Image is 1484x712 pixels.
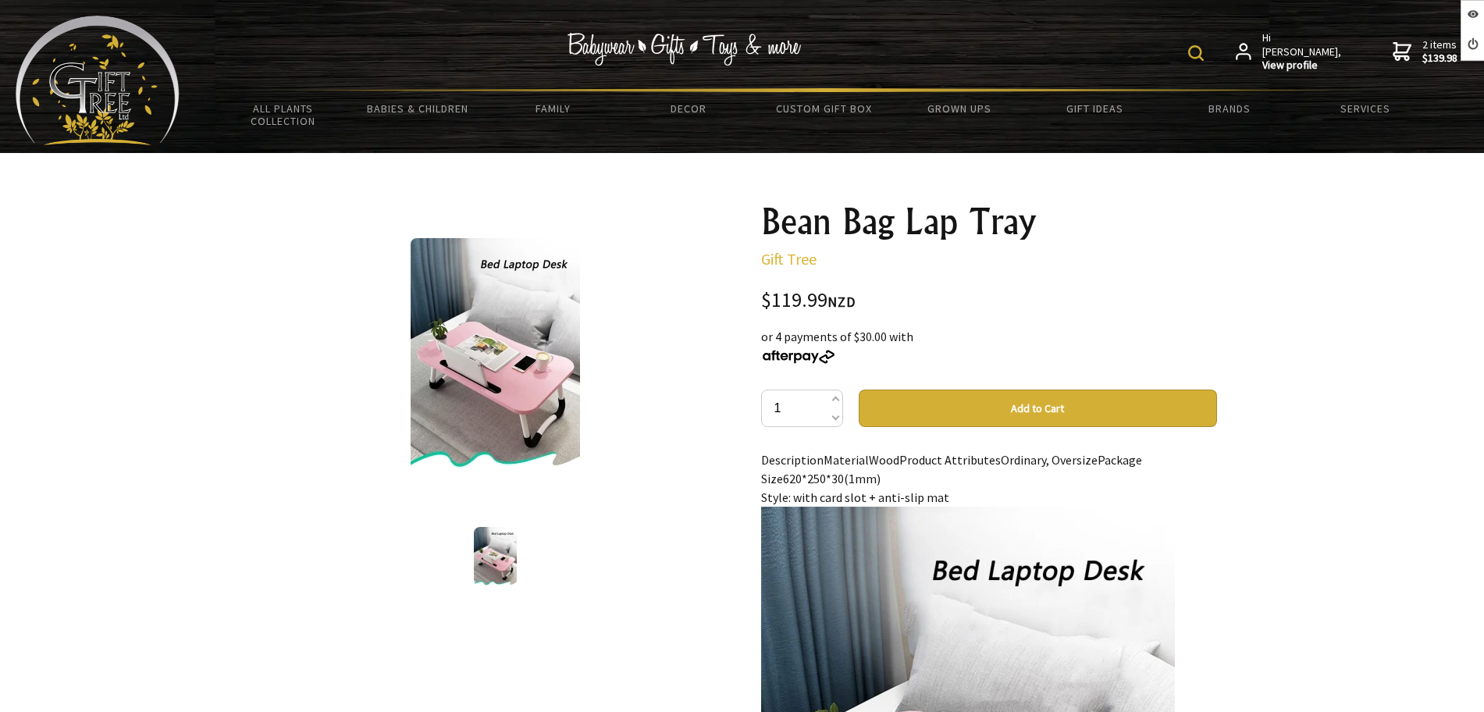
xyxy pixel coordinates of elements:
div: or 4 payments of $30.00 with [761,327,1217,365]
h1: Bean Bag Lap Tray [761,203,1217,240]
img: Afterpay [761,350,836,364]
img: Bean Bag Lap Tray [411,238,580,472]
div: $119.99 [761,290,1217,311]
strong: View profile [1262,59,1343,73]
img: product search [1188,45,1204,61]
a: Babies & Children [351,92,486,125]
a: Grown Ups [891,92,1027,125]
strong: $139.98 [1422,52,1457,66]
img: Babyware - Gifts - Toys and more... [16,16,180,145]
a: Hi [PERSON_NAME],View profile [1236,31,1343,73]
button: Add to Cart [859,390,1217,427]
a: Decor [621,92,756,125]
a: Brands [1162,92,1297,125]
a: Services [1297,92,1432,125]
a: Gift Tree [761,249,817,269]
img: Babywear - Gifts - Toys & more [567,33,801,66]
a: Family [486,92,621,125]
img: Bean Bag Lap Tray [474,527,517,586]
span: 2 items [1422,37,1457,66]
a: Gift Ideas [1027,92,1162,125]
a: Custom Gift Box [756,92,891,125]
span: NZD [827,293,856,311]
a: All Plants Collection [215,92,351,137]
span: Hi [PERSON_NAME], [1262,31,1343,73]
a: 2 items$139.98 [1393,31,1457,73]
